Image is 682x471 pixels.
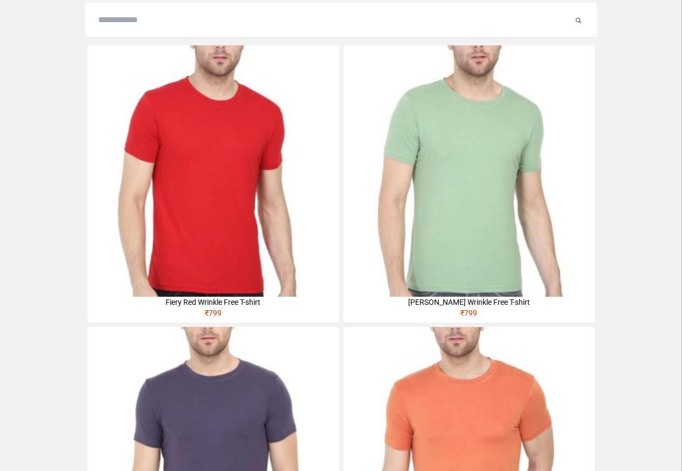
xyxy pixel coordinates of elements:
[573,13,584,26] button: Submit your search query.
[343,308,595,323] div: ₹ 799
[87,45,339,323] a: Fiery Red Wrinkle Free T-shirt₹799
[343,45,595,297] img: 4M6A2211-320x320.jpg
[87,297,339,308] div: Fiery Red Wrinkle Free T-shirt
[343,297,595,308] div: [PERSON_NAME] Wrinkle Free T-shirt
[87,45,339,297] img: 4M6A2225-320x320.jpg
[87,308,339,323] div: ₹ 799
[343,45,595,323] a: [PERSON_NAME] Wrinkle Free T-shirt₹799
